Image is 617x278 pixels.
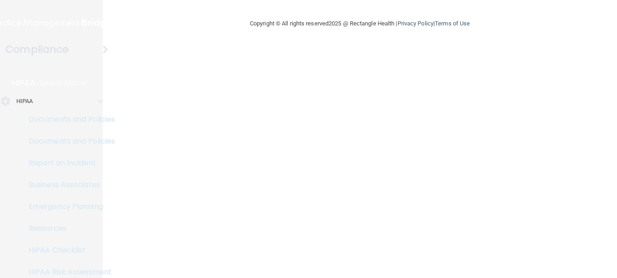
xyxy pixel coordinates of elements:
[435,20,470,27] a: Terms of Use
[6,115,130,124] p: Documents and Policies
[40,78,88,89] p: Learn More!
[6,159,130,168] p: Report an Incident
[5,43,69,56] h4: Compliance
[12,78,35,89] p: HIPAA
[6,224,130,233] p: Resources
[6,246,130,255] p: HIPAA Checklist
[194,9,526,38] div: Copyright © All rights reserved 2025 @ Rectangle Health | |
[6,180,130,189] p: Business Associates
[6,202,130,211] p: Emergency Planning
[16,96,33,107] p: HIPAA
[398,20,433,27] a: Privacy Policy
[6,137,130,146] p: Documents and Policies
[6,268,130,277] p: HIPAA Risk Assessment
